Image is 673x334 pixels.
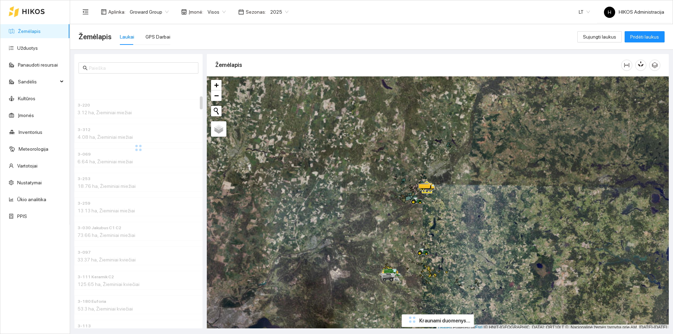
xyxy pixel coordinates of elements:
span: Visos [208,7,226,17]
span: Pridėti laukus [630,33,659,41]
span: Groward Group [130,7,169,17]
button: menu-fold [79,5,93,19]
a: Panaudoti resursai [18,62,58,68]
button: Initiate a new search [211,106,222,116]
span: HIKOS Administracija [604,9,664,15]
a: Layers [211,121,226,137]
span: LT [579,7,590,17]
a: Nustatymai [17,180,42,185]
a: Inventorius [19,129,42,135]
div: Laukai [120,33,134,41]
button: column-width [621,60,632,71]
span: Sandėlis [18,75,58,89]
span: | [484,325,485,330]
span: column-width [621,62,632,68]
button: Sujungti laukus [577,31,622,42]
a: Užduotys [17,45,38,51]
input: Paieška [89,64,194,72]
a: Ūkio analitika [17,197,46,202]
a: Sujungti laukus [577,34,622,40]
span: Sujungti laukus [583,33,616,41]
a: Kultūros [18,96,35,101]
span: calendar [238,9,244,15]
span: layout [101,9,107,15]
a: Įmonės [18,113,34,118]
span: Žemėlapis [79,31,111,42]
span: + [214,81,219,89]
a: Zoom in [211,80,222,90]
a: Meteorologija [19,146,48,152]
span: 2025 [270,7,288,17]
span: search [83,66,88,70]
a: Pridėti laukus [625,34,665,40]
div: | Powered by © HNIT-[GEOGRAPHIC_DATA]; ORT10LT ©, Nacionalinė žemės tarnyba prie AM, [DATE]-[DATE] [436,325,669,330]
span: − [214,91,219,100]
span: H [608,7,611,18]
a: Zoom out [211,90,222,101]
span: shop [181,9,187,15]
span: Įmonė : [189,8,203,16]
span: Kraunami duomenys... [419,317,470,325]
button: Pridėti laukus [625,31,665,42]
span: menu-fold [82,9,89,15]
a: Leaflet [438,325,451,330]
a: Žemėlapis [18,28,41,34]
span: Aplinka : [108,8,125,16]
a: Esri [475,325,483,330]
div: GPS Darbai [145,33,170,41]
a: Vartotojai [17,163,38,169]
div: Žemėlapis [215,55,621,75]
span: Sezonas : [246,8,266,16]
a: PPIS [17,213,27,219]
